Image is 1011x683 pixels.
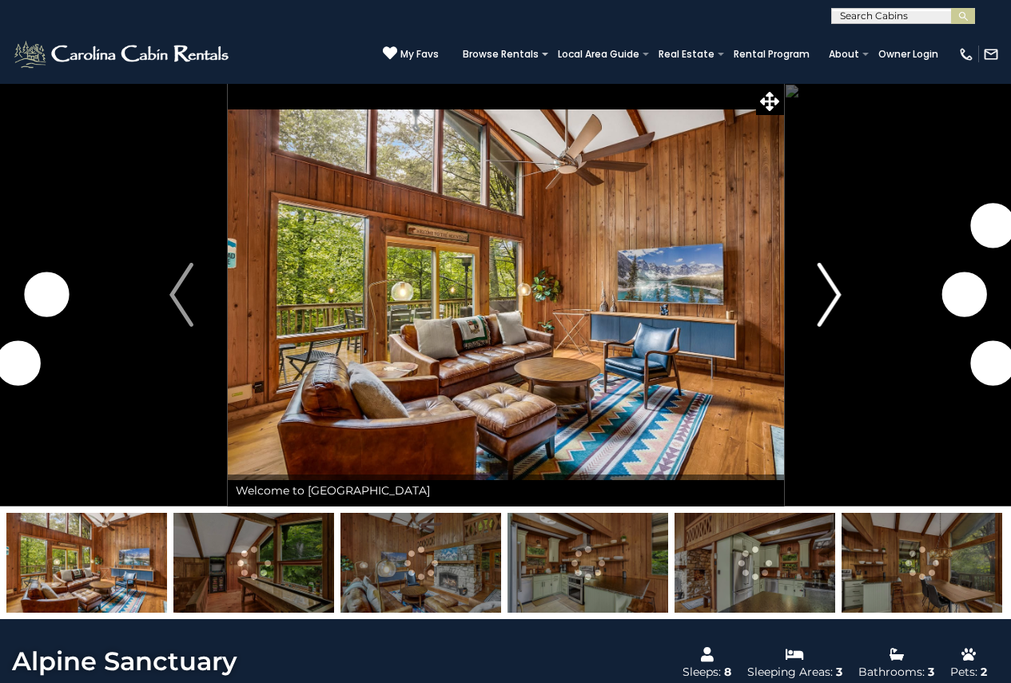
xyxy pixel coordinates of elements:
[651,43,722,66] a: Real Estate
[870,43,946,66] a: Owner Login
[173,513,334,613] img: 166598119
[842,513,1002,613] img: 166598118
[550,43,647,66] a: Local Area Guide
[383,46,439,62] a: My Favs
[958,46,974,62] img: phone-regular-white.png
[818,263,842,327] img: arrow
[169,263,193,327] img: arrow
[12,38,233,70] img: White-1-2.png
[228,475,784,506] div: Welcome to [GEOGRAPHIC_DATA]
[400,47,439,62] span: My Favs
[983,46,999,62] img: mail-regular-white.png
[507,513,668,613] img: 166598116
[136,83,228,506] button: Previous
[675,513,835,613] img: 166598117
[821,43,867,66] a: About
[340,513,501,613] img: 166598115
[726,43,818,66] a: Rental Program
[455,43,547,66] a: Browse Rentals
[6,513,167,613] img: 166598113
[783,83,875,506] button: Next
